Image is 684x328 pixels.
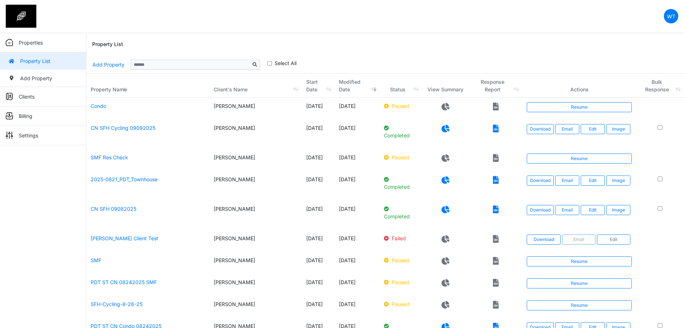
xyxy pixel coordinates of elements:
th: Modified Date: activate to sort column ascending [335,74,380,98]
a: Download [527,234,560,245]
th: Bulk Response: activate to sort column ascending [636,74,684,98]
p: Completed [384,205,418,220]
a: Resume [527,256,632,266]
a: Resume [527,278,632,288]
button: Image [606,124,630,134]
td: [DATE] [335,171,380,201]
th: Response Report: activate to sort column ascending [469,74,523,98]
a: [PERSON_NAME] Client Test [91,235,158,241]
td: [DATE] [302,171,335,201]
a: SMF [91,257,101,263]
button: Email [555,176,579,186]
a: SMF Res Check [91,154,128,160]
p: Paused [384,102,418,110]
td: [DATE] [302,149,335,171]
td: [PERSON_NAME] [209,98,302,120]
td: [PERSON_NAME] [209,252,302,274]
td: [DATE] [335,149,380,171]
button: Image [606,176,630,186]
a: Edit [581,124,605,134]
td: [DATE] [302,201,335,230]
a: Resume [527,102,632,112]
img: sidemenu_settings.png [6,132,13,139]
td: [DATE] [335,274,380,296]
th: Status: activate to sort column ascending [380,74,422,98]
a: Edit [581,205,605,215]
td: [DATE] [335,296,380,318]
img: sidemenu_client.png [6,93,13,100]
td: [DATE] [335,230,380,252]
th: Actions [522,74,636,98]
a: PDT ST CN 08242025 SMF [91,279,157,285]
td: [DATE] [302,98,335,120]
td: [DATE] [335,252,380,274]
a: Edit [581,176,605,186]
img: sidemenu_billing.png [6,112,13,119]
th: Client's Name: activate to sort column ascending [209,74,302,98]
input: Sizing example input [131,60,250,70]
p: Properties [19,39,43,46]
a: SFH-Cycling-8-26-25 [91,301,142,307]
p: Settings [19,132,38,139]
a: 2025-0821_PDT_Townhouse [91,176,158,182]
a: Download [527,176,554,186]
a: Resume [527,154,632,164]
td: [DATE] [302,274,335,296]
a: CN SFH 09082025 [91,206,136,212]
td: [PERSON_NAME] [209,296,302,318]
h6: Property List [92,41,123,47]
td: [PERSON_NAME] [209,120,302,149]
a: Download [527,205,554,215]
td: [DATE] [302,230,335,252]
td: [PERSON_NAME] [209,149,302,171]
p: WT [667,13,675,20]
a: Edit [597,234,630,245]
p: Paused [384,256,418,264]
button: Email [555,124,579,134]
p: Paused [384,154,418,161]
label: Select All [275,59,296,67]
a: Add Property [92,58,125,71]
td: [DATE] [335,120,380,149]
a: WT [664,9,678,23]
button: Email [562,234,595,245]
td: [DATE] [335,201,380,230]
th: View Summary [422,74,469,98]
a: Download [527,124,554,134]
img: spp logo [6,5,36,28]
img: sidemenu_properties.png [6,39,13,46]
th: Start Date: activate to sort column ascending [302,74,335,98]
td: [PERSON_NAME] [209,274,302,296]
button: Image [606,205,630,215]
p: Paused [384,278,418,286]
td: [PERSON_NAME] [209,201,302,230]
button: Email [555,205,579,215]
p: Paused [384,300,418,308]
td: [DATE] [302,296,335,318]
a: CN SFH Cycling 09092025 [91,125,155,131]
p: Completed [384,176,418,191]
td: [DATE] [335,98,380,120]
p: Completed [384,124,418,139]
p: Failed [384,234,418,242]
a: Resume [527,300,632,310]
td: [PERSON_NAME] [209,171,302,201]
p: Billing [19,112,32,120]
p: Clients [19,93,35,100]
td: [DATE] [302,120,335,149]
td: [DATE] [302,252,335,274]
td: [PERSON_NAME] [209,230,302,252]
a: Condo [91,103,106,109]
th: Property Name: activate to sort column ascending [86,74,209,98]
